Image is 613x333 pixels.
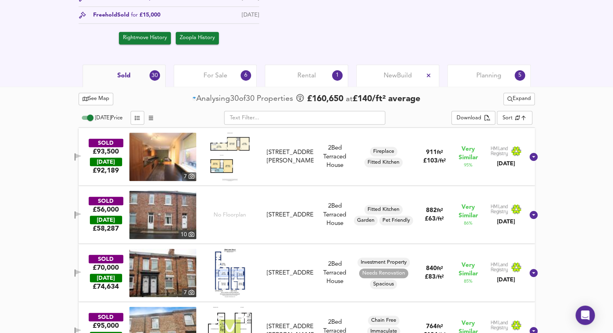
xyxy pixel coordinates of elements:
span: £ 74,634 [93,282,119,291]
div: SOLD [89,197,123,205]
div: 7 [182,172,196,181]
div: £70,000 [93,263,119,272]
div: Investment Property [357,258,410,267]
img: Land Registry [490,320,522,331]
a: property thumbnail 7 [129,249,196,297]
span: Fireplace [370,148,397,155]
img: Land Registry [490,262,522,273]
div: £95,000 [93,321,119,330]
div: Freehold [93,11,160,19]
div: [DATE] [490,276,522,284]
div: Sort [497,111,532,125]
span: £ 92,189 [93,166,119,175]
div: [DATE] [490,218,522,226]
span: £ 83 [425,274,444,280]
a: property thumbnail 7 [129,133,196,181]
svg: Show Details [529,268,538,278]
div: [STREET_ADDRESS][PERSON_NAME] [266,148,313,166]
div: 1 [332,70,343,81]
img: property thumbnail [129,191,196,239]
span: Zoopla History [180,33,215,43]
div: of Propert ies [192,94,295,104]
span: No Floorplan [214,211,246,219]
div: [DATE] [90,274,122,282]
div: split button [451,111,495,125]
span: ft² [436,324,443,329]
span: for [131,12,138,18]
span: Rightmove History [123,33,167,43]
div: Fireplace [370,147,397,156]
span: £ 160,650 [307,93,343,105]
span: Chain Free [368,317,399,324]
div: Open Intercom Messenger [576,306,595,325]
div: Spacious [370,279,397,289]
span: Pet Friendly [379,217,413,224]
span: 911 [426,150,436,156]
div: 2 Bed Terraced House [317,202,353,228]
span: 86 % [464,220,472,227]
div: SOLD£56,000 [DATE]£58,287property thumbnail 10 No Floorplan[STREET_ADDRESS]2Bed Terraced HouseFit... [79,186,535,244]
div: Pet Friendly [379,216,413,225]
span: Rental [297,71,316,80]
span: Very Similar [459,203,478,220]
span: / ft² [436,275,444,280]
span: 95 % [464,162,472,169]
div: [STREET_ADDRESS] [266,211,313,219]
span: 882 [426,208,436,214]
button: Zoopla History [176,32,219,44]
span: New Build [384,71,412,80]
span: ft² [436,208,443,213]
button: See Map [79,93,114,105]
span: Needs Renovation [359,270,408,277]
span: 30 [230,94,239,104]
div: SOLD [89,139,123,147]
span: £ 140 / ft² average [353,95,420,103]
div: Analysing [196,94,230,104]
span: Spacious [370,281,397,288]
div: Needs Renovation [359,268,408,278]
div: SOLD£93,500 [DATE]£92,189property thumbnail 7 Floorplan[STREET_ADDRESS][PERSON_NAME]2Bed Terraced... [79,128,535,186]
span: 85 % [464,278,472,285]
span: / ft² [436,216,444,222]
img: property thumbnail [129,133,196,181]
div: [DATE] [90,158,122,166]
span: / ft² [437,158,445,164]
img: Floorplan [214,249,245,297]
span: Fitted Kitchen [364,206,403,213]
span: Fitted Kitchen [364,159,403,166]
div: SOLD [89,313,123,321]
input: Text Filter... [224,111,385,125]
div: 141 Gladstone Street, DL3 6LB [263,269,316,277]
button: Rightmove History [119,32,171,44]
div: Fitted Kitchen [364,158,403,167]
div: 7 [182,288,196,297]
img: Floorplan [210,133,250,181]
img: property thumbnail [129,249,196,297]
div: [STREET_ADDRESS] [266,269,313,277]
div: 2 Bed Terraced House [317,260,353,286]
span: Sold £15,000 [117,11,160,19]
div: 30 Raby Street, DL3 7TH [263,148,316,166]
span: [DATE] Price [95,115,123,121]
img: Land Registry [490,204,522,214]
span: 30 [246,94,255,104]
span: Very Similar [459,261,478,278]
span: Garden [354,217,378,224]
div: SOLD£70,000 [DATE]£74,634property thumbnail 7 Floorplan[STREET_ADDRESS]2Bed Terraced HouseInvestm... [79,244,535,302]
svg: Show Details [529,152,538,162]
span: See Map [83,94,110,104]
div: £93,500 [93,147,119,156]
span: 840 [426,266,436,272]
span: Planning [476,71,501,80]
button: Download [451,111,495,125]
span: For Sale [204,71,227,80]
span: Very Similar [459,145,478,162]
a: property thumbnail 10 [129,191,196,239]
div: Sort [503,114,513,122]
span: Investment Property [357,259,410,266]
div: [DATE] [242,11,259,19]
span: £ 58,287 [93,224,119,233]
img: Land Registry [490,146,522,156]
